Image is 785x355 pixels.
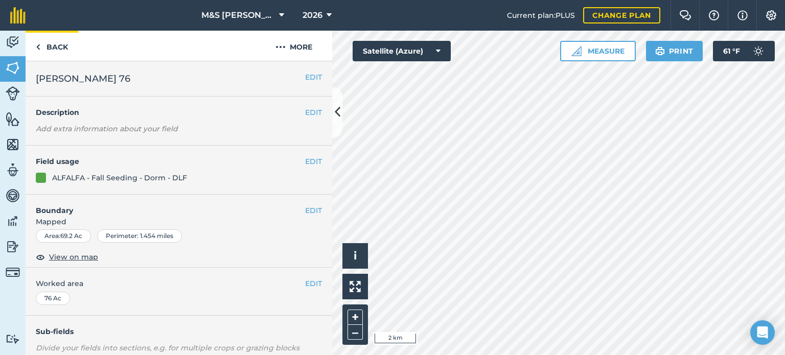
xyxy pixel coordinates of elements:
div: ALFALFA - Fall Seeding - Dorm - DLF [52,172,187,183]
button: – [348,325,363,340]
h4: Boundary [26,195,305,216]
img: svg+xml;base64,PHN2ZyB4bWxucz0iaHR0cDovL3d3dy53My5vcmcvMjAwMC9zdmciIHdpZHRoPSIxNyIgaGVpZ2h0PSIxNy... [737,9,748,21]
img: svg+xml;base64,PHN2ZyB4bWxucz0iaHR0cDovL3d3dy53My5vcmcvMjAwMC9zdmciIHdpZHRoPSIyMCIgaGVpZ2h0PSIyNC... [275,41,286,53]
span: i [354,249,357,262]
img: fieldmargin Logo [10,7,26,23]
img: svg+xml;base64,PD94bWwgdmVyc2lvbj0iMS4wIiBlbmNvZGluZz0idXRmLTgiPz4KPCEtLSBHZW5lcmF0b3I6IEFkb2JlIE... [6,334,20,344]
img: svg+xml;base64,PD94bWwgdmVyc2lvbj0iMS4wIiBlbmNvZGluZz0idXRmLTgiPz4KPCEtLSBHZW5lcmF0b3I6IEFkb2JlIE... [6,162,20,178]
button: EDIT [305,107,322,118]
div: Area : 69.2 Ac [36,229,91,243]
button: More [256,31,332,61]
a: Change plan [583,7,660,23]
img: Two speech bubbles overlapping with the left bubble in the forefront [679,10,691,20]
button: EDIT [305,72,322,83]
img: svg+xml;base64,PHN2ZyB4bWxucz0iaHR0cDovL3d3dy53My5vcmcvMjAwMC9zdmciIHdpZHRoPSIxOCIgaGVpZ2h0PSIyNC... [36,251,45,263]
button: EDIT [305,156,322,167]
button: EDIT [305,205,322,216]
img: svg+xml;base64,PD94bWwgdmVyc2lvbj0iMS4wIiBlbmNvZGluZz0idXRmLTgiPz4KPCEtLSBHZW5lcmF0b3I6IEFkb2JlIE... [6,265,20,279]
span: View on map [49,251,98,263]
button: View on map [36,251,98,263]
img: svg+xml;base64,PD94bWwgdmVyc2lvbj0iMS4wIiBlbmNvZGluZz0idXRmLTgiPz4KPCEtLSBHZW5lcmF0b3I6IEFkb2JlIE... [6,35,20,50]
span: Current plan : PLUS [507,10,575,21]
em: Add extra information about your field [36,124,178,133]
img: Four arrows, one pointing top left, one top right, one bottom right and the last bottom left [350,281,361,292]
button: Measure [560,41,636,61]
button: Satellite (Azure) [353,41,451,61]
img: svg+xml;base64,PHN2ZyB4bWxucz0iaHR0cDovL3d3dy53My5vcmcvMjAwMC9zdmciIHdpZHRoPSI1NiIgaGVpZ2h0PSI2MC... [6,111,20,127]
img: svg+xml;base64,PD94bWwgdmVyc2lvbj0iMS4wIiBlbmNvZGluZz0idXRmLTgiPz4KPCEtLSBHZW5lcmF0b3I6IEFkb2JlIE... [6,214,20,229]
h4: Description [36,107,322,118]
span: Worked area [36,278,322,289]
div: Open Intercom Messenger [750,320,775,345]
span: M&S [PERSON_NAME] FARM [201,9,275,21]
img: svg+xml;base64,PHN2ZyB4bWxucz0iaHR0cDovL3d3dy53My5vcmcvMjAwMC9zdmciIHdpZHRoPSI1NiIgaGVpZ2h0PSI2MC... [6,60,20,76]
span: 2026 [303,9,322,21]
button: i [342,243,368,269]
h4: Field usage [36,156,305,167]
span: Mapped [26,216,332,227]
span: [PERSON_NAME] 76 [36,72,130,86]
button: + [348,310,363,325]
img: Ruler icon [571,46,582,56]
em: Divide your fields into sections, e.g. for multiple crops or grazing blocks [36,343,299,352]
button: Print [646,41,703,61]
img: svg+xml;base64,PD94bWwgdmVyc2lvbj0iMS4wIiBlbmNvZGluZz0idXRmLTgiPz4KPCEtLSBHZW5lcmF0b3I6IEFkb2JlIE... [6,86,20,101]
a: Back [26,31,78,61]
img: svg+xml;base64,PHN2ZyB4bWxucz0iaHR0cDovL3d3dy53My5vcmcvMjAwMC9zdmciIHdpZHRoPSI1NiIgaGVpZ2h0PSI2MC... [6,137,20,152]
img: svg+xml;base64,PHN2ZyB4bWxucz0iaHR0cDovL3d3dy53My5vcmcvMjAwMC9zdmciIHdpZHRoPSIxOSIgaGVpZ2h0PSIyNC... [655,45,665,57]
img: svg+xml;base64,PD94bWwgdmVyc2lvbj0iMS4wIiBlbmNvZGluZz0idXRmLTgiPz4KPCEtLSBHZW5lcmF0b3I6IEFkb2JlIE... [6,239,20,254]
div: 76 Ac [36,292,70,305]
span: 61 ° F [723,41,740,61]
img: svg+xml;base64,PHN2ZyB4bWxucz0iaHR0cDovL3d3dy53My5vcmcvMjAwMC9zdmciIHdpZHRoPSI5IiBoZWlnaHQ9IjI0Ii... [36,41,40,53]
button: EDIT [305,278,322,289]
img: A question mark icon [708,10,720,20]
img: svg+xml;base64,PD94bWwgdmVyc2lvbj0iMS4wIiBlbmNvZGluZz0idXRmLTgiPz4KPCEtLSBHZW5lcmF0b3I6IEFkb2JlIE... [748,41,769,61]
button: 61 °F [713,41,775,61]
h4: Sub-fields [26,326,332,337]
img: svg+xml;base64,PD94bWwgdmVyc2lvbj0iMS4wIiBlbmNvZGluZz0idXRmLTgiPz4KPCEtLSBHZW5lcmF0b3I6IEFkb2JlIE... [6,188,20,203]
div: Perimeter : 1.454 miles [97,229,182,243]
img: A cog icon [765,10,777,20]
